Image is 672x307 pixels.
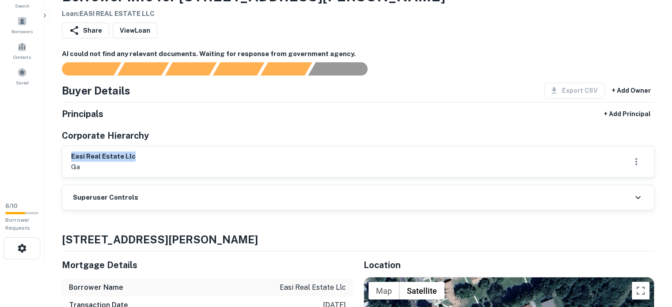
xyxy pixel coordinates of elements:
[3,13,42,37] a: Borrowers
[62,258,353,272] h5: Mortgage Details
[62,49,654,59] h6: AI could not find any relevant documents. Waiting for response from government agency.
[15,2,30,9] span: Search
[280,282,346,293] p: easi real estate llc
[11,28,33,35] span: Borrowers
[3,64,42,88] a: Saved
[13,53,31,61] span: Contacts
[308,62,378,76] div: AI fulfillment process complete.
[62,9,445,19] h6: Loan : EASI REAL ESTATE LLC
[71,162,136,172] p: ga
[62,23,109,38] button: Share
[71,152,136,162] h6: easi real estate llc
[399,282,444,299] button: Show satellite imagery
[117,62,169,76] div: Your request is received and processing...
[3,38,42,62] a: Contacts
[260,62,312,76] div: Principals found, still searching for contact information. This may take time...
[632,282,649,299] button: Toggle fullscreen view
[600,106,654,122] button: + Add Principal
[5,217,30,231] span: Borrower Requests
[62,83,130,99] h4: Buyer Details
[368,282,399,299] button: Show street map
[62,107,103,121] h5: Principals
[628,236,672,279] iframe: Chat Widget
[113,23,157,38] a: ViewLoan
[62,129,149,142] h5: Corporate Hierarchy
[608,83,654,99] button: + Add Owner
[213,62,264,76] div: Principals found, AI now looking for contact information...
[51,62,118,76] div: Sending borrower request to AI...
[364,258,655,272] h5: Location
[16,79,29,86] span: Saved
[165,62,216,76] div: Documents found, AI parsing details...
[69,282,123,293] h6: Borrower Name
[73,193,138,203] h6: Superuser Controls
[62,231,654,247] h4: [STREET_ADDRESS][PERSON_NAME]
[5,203,18,209] span: 6 / 10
